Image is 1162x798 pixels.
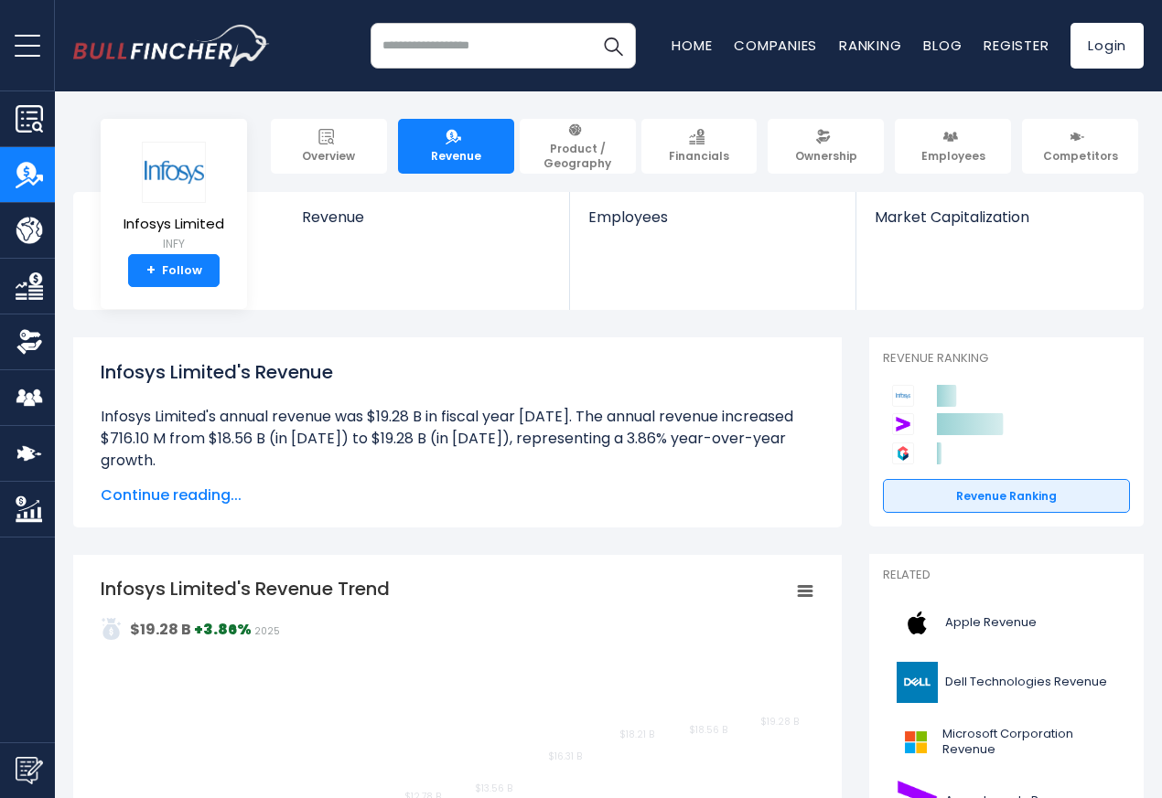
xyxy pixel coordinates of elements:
[1043,149,1118,164] span: Competitors
[271,119,387,174] a: Overview
[146,262,156,279] strong: +
[475,782,512,795] text: $13.56 B
[398,119,514,174] a: Revenue
[894,602,940,644] img: AAPL logo
[921,149,985,164] span: Employees
[101,618,123,640] img: addasd
[856,192,1142,257] a: Market Capitalization
[1071,23,1144,69] a: Login
[892,413,914,435] img: Accenture plc competitors logo
[883,657,1130,708] a: Dell Technologies Revenue
[892,385,914,407] img: Infosys Limited competitors logo
[641,119,758,174] a: Financials
[883,568,1130,583] p: Related
[101,576,390,601] tspan: Infosys Limited's Revenue Trend
[672,36,712,55] a: Home
[431,149,481,164] span: Revenue
[16,328,43,356] img: Ownership
[588,208,836,226] span: Employees
[795,149,857,164] span: Ownership
[984,36,1049,55] a: Register
[302,208,552,226] span: Revenue
[124,236,224,252] small: INFY
[520,119,636,174] a: Product / Geography
[619,728,654,741] text: $18.21 B
[689,723,727,737] text: $18.56 B
[101,358,814,386] h1: Infosys Limited's Revenue
[123,141,225,255] a: Infosys Limited INFY
[73,25,270,67] a: Go to homepage
[875,208,1124,226] span: Market Capitalization
[734,36,817,55] a: Companies
[528,142,628,170] span: Product / Geography
[101,484,814,506] span: Continue reading...
[130,619,191,640] strong: $19.28 B
[101,406,814,472] li: Infosys Limited's annual revenue was $19.28 B in fiscal year [DATE]. The annual revenue increased...
[1022,119,1138,174] a: Competitors
[590,23,636,69] button: Search
[570,192,855,257] a: Employees
[73,25,270,67] img: bullfincher logo
[128,254,220,287] a: +Follow
[302,149,355,164] span: Overview
[669,149,729,164] span: Financials
[194,619,252,640] strong: +3.86%
[760,715,799,729] text: $19.28 B
[892,442,914,464] img: Genpact Limited competitors logo
[894,721,937,762] img: MSFT logo
[548,750,582,763] text: $16.31 B
[883,598,1130,648] a: Apple Revenue
[284,192,570,257] a: Revenue
[923,36,962,55] a: Blog
[883,717,1130,767] a: Microsoft Corporation Revenue
[894,662,940,703] img: DELL logo
[883,351,1130,367] p: Revenue Ranking
[124,217,224,232] span: Infosys Limited
[883,479,1130,514] a: Revenue Ranking
[895,119,1011,174] a: Employees
[254,624,280,638] span: 2025
[768,119,884,174] a: Ownership
[839,36,901,55] a: Ranking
